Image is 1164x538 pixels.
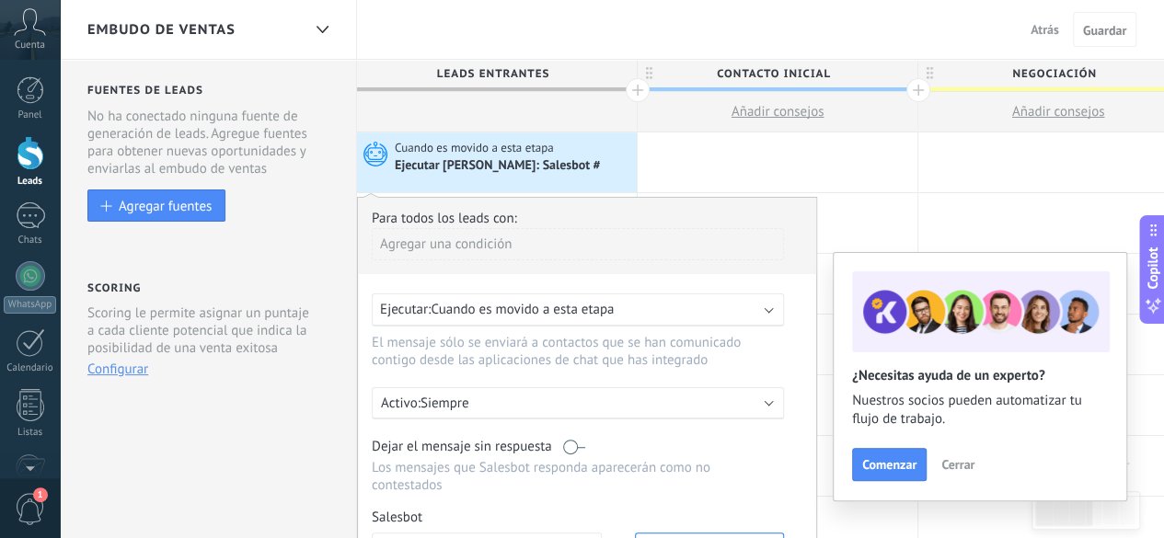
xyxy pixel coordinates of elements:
[372,334,766,369] p: El mensaje sólo se enviará a contactos que se han comunicado contigo desde las aplicaciones de ch...
[852,448,927,481] button: Comenzar
[87,189,225,222] button: Agregar fuentes
[4,296,56,314] div: WhatsApp
[4,235,57,246] div: Chats
[372,459,784,494] p: Los mensajes que Salesbot responda aparecerán como no contestados
[1083,24,1126,37] span: Guardar
[732,103,824,120] span: Añadir consejos
[862,458,916,471] span: Comenzar
[4,427,57,439] div: Listas
[638,60,917,87] div: Contacto inicial
[87,281,141,295] h2: Scoring
[380,301,431,318] span: Ejecutar:
[33,487,48,502] span: 1
[638,60,908,88] span: Contacto inicial
[638,92,917,132] button: Añadir consejos
[372,509,784,526] div: Salesbot
[395,158,603,175] div: Ejecutar [PERSON_NAME]: Salesbot #
[119,198,212,213] div: Agregar fuentes
[87,84,332,97] h2: Fuentes de leads
[4,362,57,374] div: Calendario
[941,458,974,471] span: Cerrar
[357,60,637,87] div: Leads Entrantes
[306,12,338,48] div: EMBUDO DE VENTAS
[421,395,743,412] p: Siempre
[87,304,317,357] p: Scoring le permite asignar un puntaje a cada cliente potencial que indica la posibilidad de una v...
[852,367,1108,384] h2: ¿Necesitas ayuda de un experto?
[852,392,1108,429] span: Nuestros socios pueden automatizar tu flujo de trabajo.
[87,361,148,378] button: Configurar
[357,60,628,88] span: Leads Entrantes
[1144,246,1162,289] span: Copilot
[372,228,784,260] div: Agregar una condición
[933,451,983,478] button: Cerrar
[15,40,45,52] span: Cuenta
[1012,103,1105,120] span: Añadir consejos
[1031,21,1059,38] span: Atrás
[1023,16,1066,43] button: Atrás
[372,210,802,227] div: Para todos los leads con:
[87,21,236,39] span: EMBUDO DE VENTAS
[4,109,57,121] div: Panel
[395,140,557,156] span: Cuando es movido a esta etapa
[4,176,57,188] div: Leads
[431,301,614,318] span: Cuando es movido a esta etapa
[1073,12,1136,47] button: Guardar
[372,438,552,455] span: Dejar el mensaje sin respuesta
[381,395,421,412] span: Activo:
[87,108,332,177] div: No ha conectado ninguna fuente de generación de leads. Agregue fuentes para obtener nuevas oportu...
